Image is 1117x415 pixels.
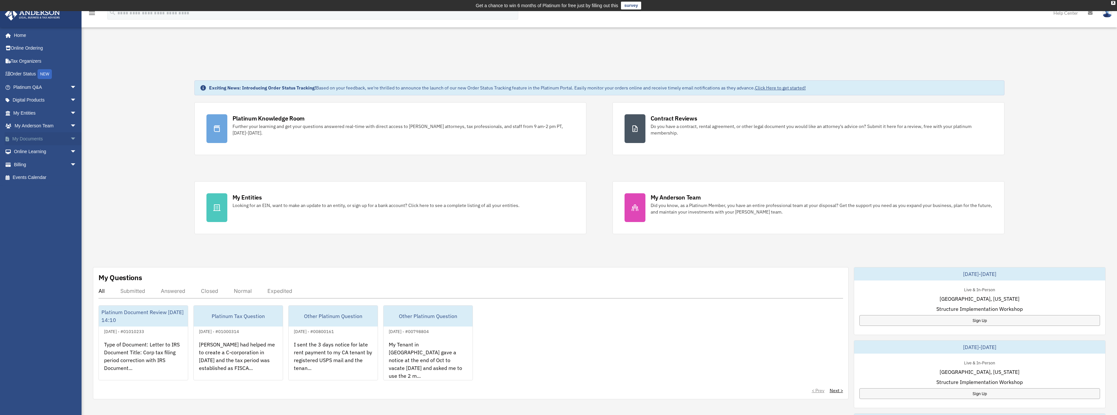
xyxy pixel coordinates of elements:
div: [DATE] - #01010233 [99,327,149,334]
div: [DATE] - #00798804 [384,327,434,334]
i: menu [88,9,96,17]
a: Other Platinum Question[DATE] - #00800161I sent the 3 days notice for late rent payment to my CA ... [288,305,378,380]
a: Platinum Tax Question[DATE] - #01000314[PERSON_NAME] had helped me to create a C-corporation in [... [193,305,283,380]
div: Live & In-Person [959,359,1000,366]
div: Did you know, as a Platinum Member, you have an entire professional team at your disposal? Get th... [651,202,992,215]
a: My Anderson Team Did you know, as a Platinum Member, you have an entire professional team at your... [612,181,1004,234]
div: Closed [201,288,218,294]
div: Other Platinum Question [289,306,378,327]
div: [DATE] - #01000314 [194,327,244,334]
div: Expedited [267,288,292,294]
div: Looking for an EIN, want to make an update to an entity, or sign up for a bank account? Click her... [233,202,520,209]
div: Platinum Tax Question [194,306,283,327]
a: Sign Up [859,388,1100,399]
a: Home [5,29,83,42]
div: Live & In-Person [959,286,1000,293]
a: Online Ordering [5,42,86,55]
a: Sign Up [859,315,1100,326]
span: arrow_drop_down [70,145,83,159]
span: arrow_drop_down [70,132,83,146]
div: Contract Reviews [651,114,697,122]
div: I sent the 3 days notice for late rent payment to my CA tenant by registered USPS mail and the te... [289,335,378,386]
span: Structure Implementation Workshop [936,378,1023,386]
a: My Entities Looking for an EIN, want to make an update to an entity, or sign up for a bank accoun... [194,181,586,234]
span: arrow_drop_down [70,94,83,107]
a: menu [88,11,96,17]
a: Digital Productsarrow_drop_down [5,94,86,107]
a: My Entitiesarrow_drop_down [5,106,86,120]
div: My Tenant in [GEOGRAPHIC_DATA] gave a notice at the end of Oct to vacate [DATE] and asked me to u... [384,335,473,386]
div: Platinum Document Review [DATE] 14:10 [99,306,188,327]
div: Platinum Knowledge Room [233,114,305,122]
div: Do you have a contract, rental agreement, or other legal document you would like an attorney's ad... [651,123,992,136]
a: Click Here to get started! [755,85,806,91]
div: Normal [234,288,252,294]
div: Type of Document: Letter to IRS Document Title: Corp tax filing period correction with IRS Docume... [99,335,188,386]
span: arrow_drop_down [70,106,83,120]
div: [DATE]-[DATE] [854,267,1105,280]
a: Platinum Knowledge Room Further your learning and get your questions answered real-time with dire... [194,102,586,155]
div: Further your learning and get your questions answered real-time with direct access to [PERSON_NAM... [233,123,574,136]
img: Anderson Advisors Platinum Portal [3,8,62,21]
a: Next > [830,387,843,394]
i: search [109,9,116,16]
div: Submitted [120,288,145,294]
div: NEW [38,69,52,79]
a: Order StatusNEW [5,68,86,81]
div: [PERSON_NAME] had helped me to create a C-corporation in [DATE] and the tax period was establishe... [194,335,283,386]
a: My Anderson Teamarrow_drop_down [5,120,86,133]
a: Other Platinum Question[DATE] - #00798804My Tenant in [GEOGRAPHIC_DATA] gave a notice at the end ... [383,305,473,380]
a: Online Learningarrow_drop_down [5,145,86,158]
div: close [1111,1,1115,5]
span: arrow_drop_down [70,81,83,94]
span: [GEOGRAPHIC_DATA], [US_STATE] [940,295,1019,303]
div: [DATE]-[DATE] [854,341,1105,354]
span: arrow_drop_down [70,158,83,171]
a: Contract Reviews Do you have a contract, rental agreement, or other legal document you would like... [612,102,1004,155]
div: My Questions [98,273,142,282]
div: My Anderson Team [651,193,701,201]
span: arrow_drop_down [70,120,83,133]
img: User Pic [1102,8,1112,18]
div: Get a chance to win 6 months of Platinum for free just by filling out this [476,2,618,9]
a: Events Calendar [5,171,86,184]
span: [GEOGRAPHIC_DATA], [US_STATE] [940,368,1019,376]
div: Other Platinum Question [384,306,473,327]
div: Answered [161,288,185,294]
a: Platinum Q&Aarrow_drop_down [5,81,86,94]
strong: Exciting News: Introducing Order Status Tracking! [209,85,316,91]
a: Billingarrow_drop_down [5,158,86,171]
a: survey [621,2,641,9]
div: All [98,288,105,294]
a: My Documentsarrow_drop_down [5,132,86,145]
a: Platinum Document Review [DATE] 14:10[DATE] - #01010233Type of Document: Letter to IRS Document T... [98,305,188,380]
div: [DATE] - #00800161 [289,327,339,334]
span: Structure Implementation Workshop [936,305,1023,313]
div: My Entities [233,193,262,201]
a: Tax Organizers [5,55,86,68]
div: Based on your feedback, we're thrilled to announce the launch of our new Order Status Tracking fe... [209,85,806,91]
